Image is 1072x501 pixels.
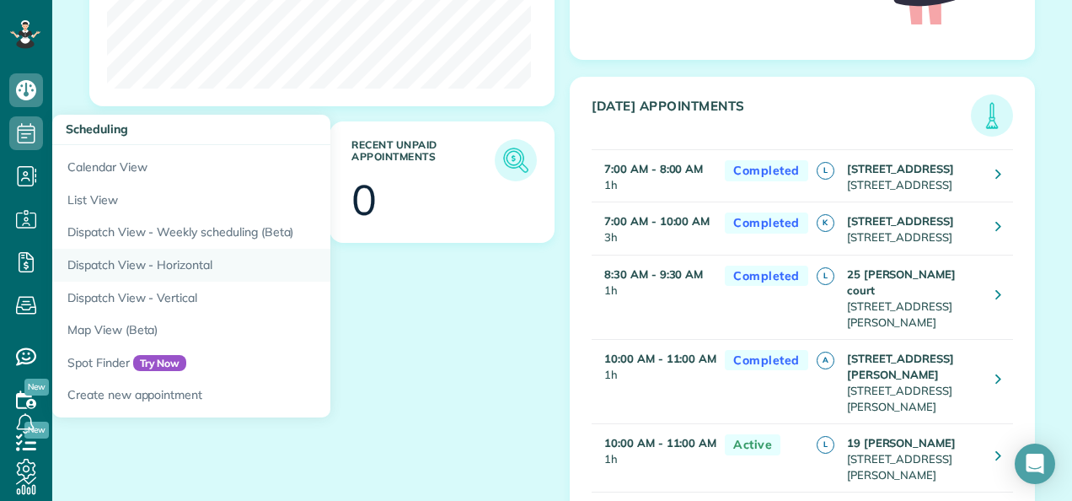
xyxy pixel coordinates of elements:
td: 1h [592,255,716,339]
strong: [STREET_ADDRESS] [847,162,954,175]
span: Completed [725,213,808,234]
a: Dispatch View - Vertical [52,282,474,315]
span: A [817,352,834,369]
a: Spot FinderTry Now [52,347,474,380]
div: Open Intercom Messenger [1015,444,1055,484]
strong: [STREET_ADDRESS] [847,214,954,228]
span: Completed [725,266,808,287]
strong: 7:00 AM - 8:00 AM [604,162,703,175]
td: [STREET_ADDRESS][PERSON_NAME] [843,339,983,423]
img: icon_todays_appointments-901f7ab196bb0bea1936b74009e4eb5ffbc2d2711fa7634e0d609ed5ef32b18b.png [975,99,1009,132]
span: Completed [725,160,808,181]
td: 1h [592,150,716,202]
td: 1h [592,424,716,493]
strong: 10:00 AM - 11:00 AM [604,352,716,365]
span: Active [725,434,780,455]
td: [STREET_ADDRESS] [843,202,983,255]
strong: 25 [PERSON_NAME] court [847,267,956,297]
h3: [DATE] Appointments [592,99,971,137]
span: Completed [725,350,808,371]
span: Scheduling [66,121,128,137]
span: K [817,214,834,232]
a: Dispatch View - Weekly scheduling (Beta) [52,216,474,249]
td: [STREET_ADDRESS] [843,150,983,202]
span: New [24,379,49,396]
h3: Recent unpaid appointments [351,139,495,181]
div: 0 [351,179,377,221]
strong: 7:00 AM - 10:00 AM [604,214,710,228]
td: [STREET_ADDRESS][PERSON_NAME] [843,424,983,493]
strong: 19 [PERSON_NAME] [847,436,956,450]
strong: 10:00 AM - 11:00 AM [604,436,716,450]
td: [STREET_ADDRESS][PERSON_NAME] [843,255,983,339]
span: L [817,267,834,285]
a: Calendar View [52,145,474,184]
span: Try Now [133,355,187,372]
span: L [817,436,834,454]
a: Map View (Beta) [52,314,474,347]
img: icon_unpaid_appointments-47b8ce3997adf2238b356f14209ab4cced10bd1f174958f3ca8f1d0dd7fffeee.png [499,143,533,177]
strong: [STREET_ADDRESS][PERSON_NAME] [847,352,954,381]
strong: 8:30 AM - 9:30 AM [604,267,703,281]
a: List View [52,184,474,217]
a: Dispatch View - Horizontal [52,249,474,282]
td: 1h [592,339,716,423]
td: 3h [592,202,716,255]
span: L [817,162,834,180]
a: Create new appointment [52,379,474,417]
